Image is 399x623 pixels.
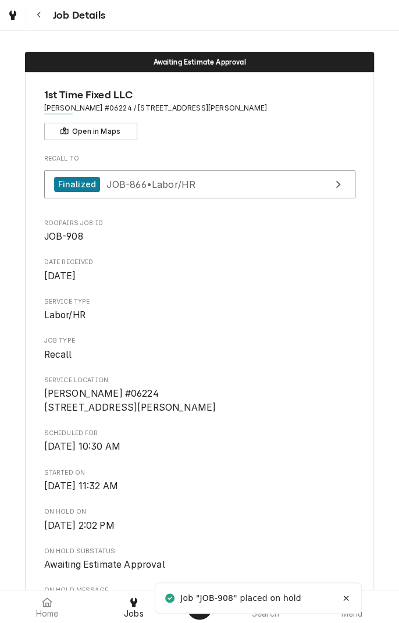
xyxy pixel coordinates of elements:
[44,547,355,556] span: On Hold SubStatus
[54,177,100,193] div: Finalized
[44,387,355,414] span: Service Location
[252,609,279,618] span: Search
[44,520,115,531] span: [DATE] 2:02 PM
[44,559,165,570] span: Awaiting Estimate Approval
[44,479,355,493] span: Started On
[44,258,355,267] span: Date Received
[44,480,118,492] span: [DATE] 11:32 AM
[44,468,355,493] div: Started On
[25,52,374,72] div: Status
[44,230,355,244] span: Roopairs Job ID
[44,468,355,478] span: Started On
[44,258,355,283] div: Date Received
[44,154,355,204] div: Recall To
[44,297,355,322] div: Service Type
[44,441,120,452] span: [DATE] 10:30 AM
[44,376,355,385] span: Service Location
[44,376,355,415] div: Service Location
[44,297,355,307] span: Service Type
[44,336,355,361] div: Job Type
[44,348,355,362] span: Job Type
[44,87,355,103] span: Name
[180,592,302,604] div: Job "JOB-908" placed on hold
[44,154,355,163] span: Recall To
[44,519,355,533] span: On Hold On
[106,178,195,190] span: JOB-866 • Labor/HR
[124,609,144,618] span: Jobs
[153,58,245,66] span: Awaiting Estimate Approval
[44,309,85,321] span: Labor/HR
[44,308,355,322] span: Service Type
[44,269,355,283] span: Date Received
[341,609,362,618] span: Menu
[44,270,76,282] span: [DATE]
[44,87,355,140] div: Client Information
[44,440,355,454] span: Scheduled For
[5,593,90,621] a: Home
[28,5,49,26] button: Navigate back
[44,170,355,199] a: View Job
[44,219,355,244] div: Roopairs Job ID
[44,507,355,517] span: On Hold On
[44,336,355,346] span: Job Type
[44,586,355,595] span: On Hold Message
[2,5,23,26] a: Go to Jobs
[44,507,355,532] div: On Hold On
[44,123,137,140] button: Open in Maps
[44,429,355,454] div: Scheduled For
[49,8,105,23] span: Job Details
[44,388,216,413] span: [PERSON_NAME] #06224 [STREET_ADDRESS][PERSON_NAME]
[44,231,83,242] span: JOB-908
[44,219,355,228] span: Roopairs Job ID
[44,103,355,113] span: Address
[91,593,177,621] a: Jobs
[44,547,355,572] div: On Hold SubStatus
[36,609,59,618] span: Home
[44,558,355,572] span: On Hold SubStatus
[44,429,355,438] span: Scheduled For
[44,349,72,360] span: Recall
